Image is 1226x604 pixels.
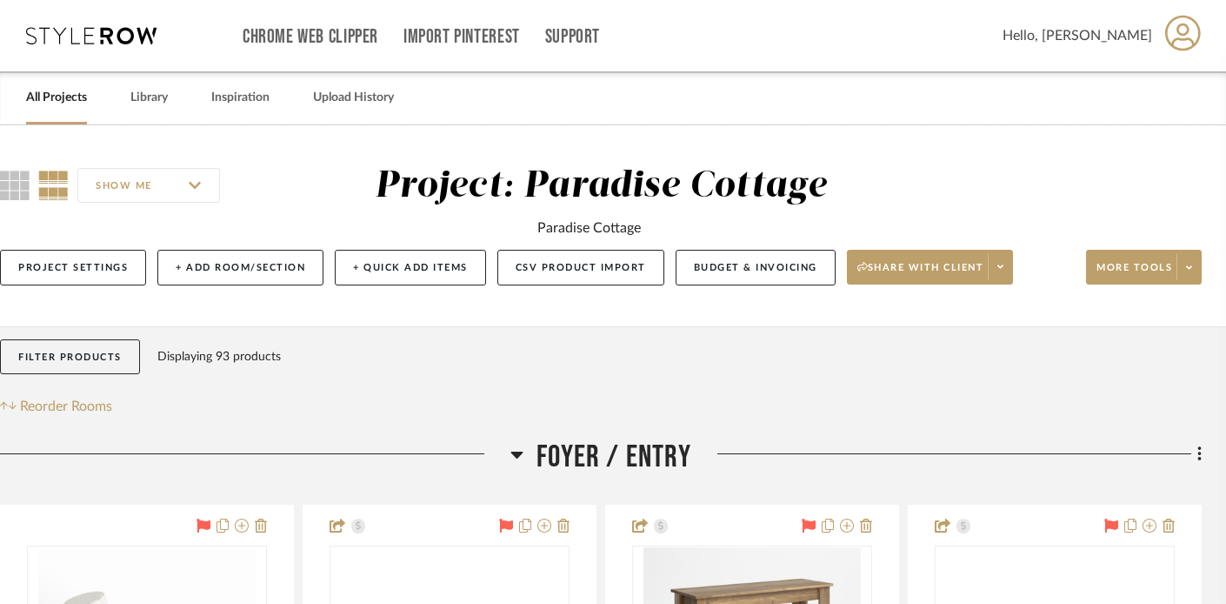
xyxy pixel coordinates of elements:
[375,168,828,205] div: Project: Paradise Cottage
[537,218,641,238] div: Paradise Cottage
[536,439,691,476] span: Foyer / Entry
[157,339,281,374] div: Displaying 93 products
[335,250,486,285] button: + Quick Add Items
[847,250,1014,285] button: Share with client
[130,86,168,110] a: Library
[857,261,984,287] span: Share with client
[313,86,394,110] a: Upload History
[157,250,323,285] button: + Add Room/Section
[1003,25,1152,46] span: Hello, [PERSON_NAME]
[1086,250,1202,285] button: More tools
[26,86,87,110] a: All Projects
[20,396,112,417] span: Reorder Rooms
[545,30,600,44] a: Support
[211,86,270,110] a: Inspiration
[243,30,378,44] a: Chrome Web Clipper
[403,30,520,44] a: Import Pinterest
[497,250,664,285] button: CSV Product Import
[1096,261,1172,287] span: More tools
[676,250,836,285] button: Budget & Invoicing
